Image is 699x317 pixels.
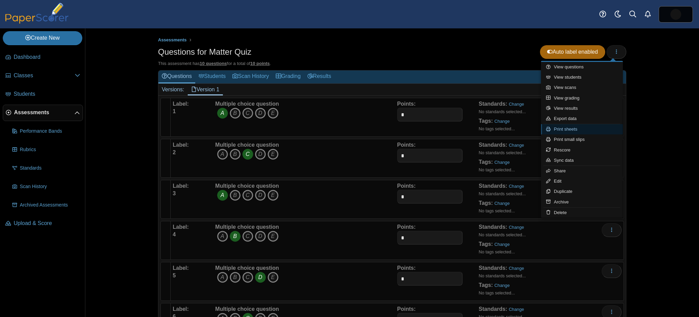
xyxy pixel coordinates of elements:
a: Print small slips [541,134,623,145]
i: D [255,190,266,201]
b: Standards: [479,142,508,148]
b: Standards: [479,101,508,107]
a: Grading [272,70,304,83]
i: C [242,231,253,242]
b: Multiple choice question [215,183,279,189]
b: Tags: [479,241,493,247]
i: E [268,272,279,283]
i: A [217,272,228,283]
a: Classes [3,68,83,84]
div: This assessment has for a total of . [158,61,626,67]
a: Change [495,201,510,206]
small: No standards selected... [479,109,526,114]
a: Delete [541,208,623,218]
i: E [268,108,279,119]
a: Export data [541,114,623,124]
b: Multiple choice question [215,142,279,148]
a: Upload & Score [3,215,83,232]
span: Scan History [20,183,80,190]
b: Multiple choice question [215,224,279,230]
i: B [230,231,241,242]
small: No tags selected... [479,249,515,254]
b: Label: [173,101,189,107]
a: Change [509,143,524,148]
b: Label: [173,306,189,312]
b: Tags: [479,200,493,206]
b: Multiple choice question [215,265,279,271]
i: A [217,231,228,242]
a: Change [495,119,510,124]
b: Label: [173,224,189,230]
b: 2 [173,149,176,155]
a: Dashboard [3,49,83,66]
small: No tags selected... [479,167,515,172]
span: Assessments [158,37,187,42]
a: View results [541,103,623,114]
a: Archived Assessments [10,197,83,213]
a: Change [509,225,524,230]
b: Points: [397,224,416,230]
a: View scans [541,82,623,93]
a: Results [304,70,334,83]
i: B [230,108,241,119]
img: ps.74CSeXsONR1xs8MJ [670,9,681,20]
i: D [255,108,266,119]
b: Points: [397,101,416,107]
i: B [230,190,241,201]
small: No standards selected... [479,273,526,278]
u: 10 points [250,61,270,66]
a: Print sheets [541,124,623,134]
a: Change [509,307,524,312]
a: Alerts [640,7,655,22]
b: Points: [397,306,416,312]
b: 4 [173,232,176,237]
a: Standards [10,160,83,176]
a: Rubrics [10,142,83,158]
div: Versions: [158,84,188,95]
a: Assessments [156,36,188,44]
a: Edit [541,176,623,186]
small: No standards selected... [479,150,526,155]
a: Share [541,166,623,176]
span: Jasmine McNair [670,9,681,20]
i: E [268,149,279,160]
a: Students [195,70,229,83]
i: A [217,190,228,201]
b: Standards: [479,306,508,312]
a: Change [509,102,524,107]
i: E [268,231,279,242]
a: Duplicate [541,186,623,197]
span: Dashboard [14,53,80,61]
a: Questions [158,70,195,83]
button: More options [602,223,622,237]
a: Sync data [541,155,623,166]
a: Performance Bands [10,123,83,140]
i: A [217,149,228,160]
a: Change [495,242,510,247]
a: View grading [541,93,623,103]
span: Rubrics [20,146,80,153]
a: Scan History [229,70,272,83]
small: No tags selected... [479,208,515,213]
span: Performance Bands [20,128,80,135]
i: B [230,272,241,283]
i: C [242,272,253,283]
a: Auto label enabled [540,45,605,59]
b: Points: [397,183,416,189]
b: Tags: [479,282,493,288]
a: Create New [3,31,82,45]
span: Archived Assessments [20,202,80,209]
button: More options [602,264,622,278]
i: B [230,149,241,160]
a: Change [509,184,524,189]
a: PaperScorer [3,19,71,25]
b: Points: [397,142,416,148]
span: Assessments [14,109,74,116]
b: 3 [173,190,176,196]
i: C [242,149,253,160]
b: Standards: [479,224,508,230]
span: Standards [20,165,80,172]
small: No standards selected... [479,232,526,237]
a: Scan History [10,179,83,195]
small: No standards selected... [479,191,526,196]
